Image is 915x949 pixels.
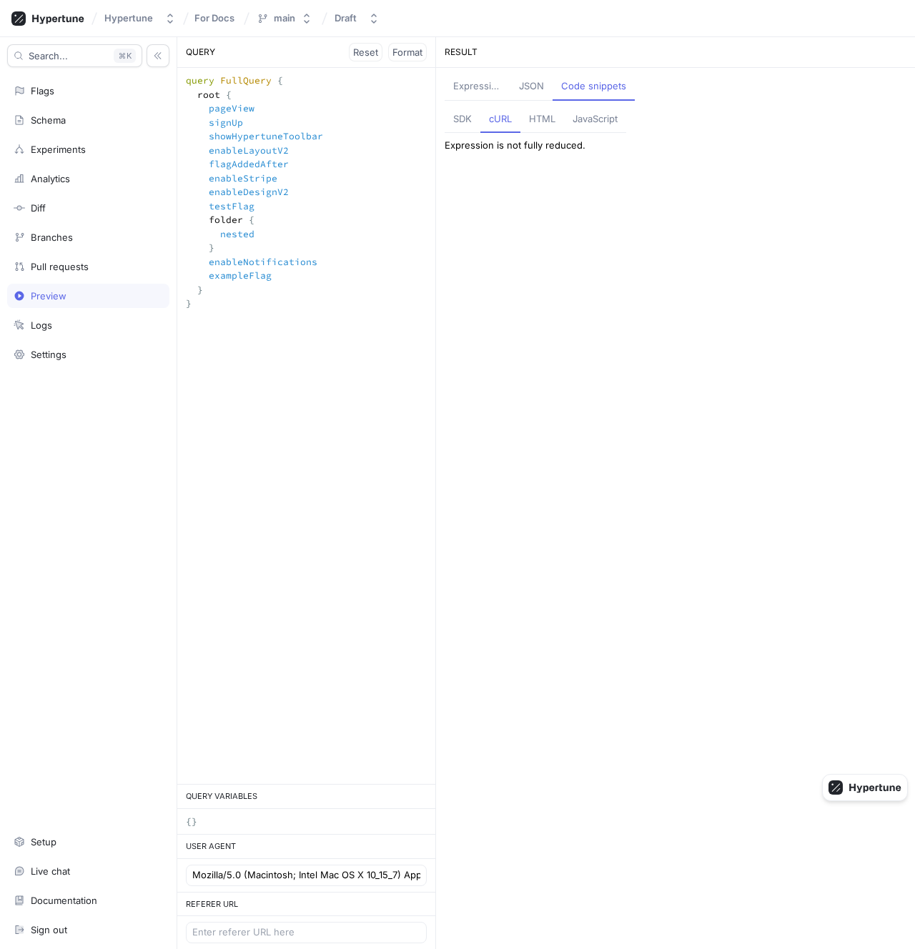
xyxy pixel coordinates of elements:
div: Settings [31,349,66,360]
button: JSON [510,74,553,101]
div: QUERY [177,37,435,68]
button: Hypertune [99,6,182,30]
button: Search...K [7,44,142,67]
span: For Docs [194,13,234,23]
div: K [114,49,136,63]
div: Draft [335,12,357,24]
div: SDK [453,112,472,126]
button: cURL [480,106,520,134]
div: Live chat [31,865,70,877]
div: Logs [31,319,52,331]
div: Flags [31,85,54,96]
textarea: query FullQuery { root { pageView signUp showHypertuneToolbar enableLayoutV2 flagAddedAfter enabl... [177,68,435,317]
button: Reset [349,43,382,61]
button: Format [388,43,427,61]
div: Schema [31,114,66,126]
div: Pull requests [31,261,89,272]
div: Documentation [31,895,97,906]
div: Expression is not fully reduced. [445,139,906,153]
div: Expression [453,79,501,94]
div: Analytics [31,173,70,184]
div: Diff [31,202,46,214]
span: Search... [29,51,68,60]
span: Reset [353,48,378,56]
div: Setup [31,836,56,848]
button: SDK [445,106,480,134]
div: main [274,12,295,24]
div: Sign out [31,924,67,935]
div: HTML [529,112,555,126]
div: JavaScript [573,112,618,126]
span: Format [392,48,422,56]
button: JavaScript [564,106,626,134]
button: main [251,6,318,30]
div: Branches [31,232,73,243]
div: QUERY VARIABLES [177,785,435,809]
div: USER AGENT [177,835,435,859]
div: Code snippets [561,79,626,94]
input: Enter referer URL here [192,925,420,940]
button: Code snippets [553,74,635,101]
div: Experiments [31,144,86,155]
div: REFERER URL [177,893,435,917]
textarea: {} [177,809,435,835]
div: Hypertune [104,12,153,24]
div: RESULT [436,37,915,68]
a: Documentation [7,888,169,913]
button: Expression [445,74,510,101]
div: JSON [519,79,544,94]
div: Preview [31,290,66,302]
input: Enter user agent here [192,868,420,883]
button: HTML [520,106,564,134]
div: cURL [489,112,512,126]
button: Draft [329,6,385,30]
